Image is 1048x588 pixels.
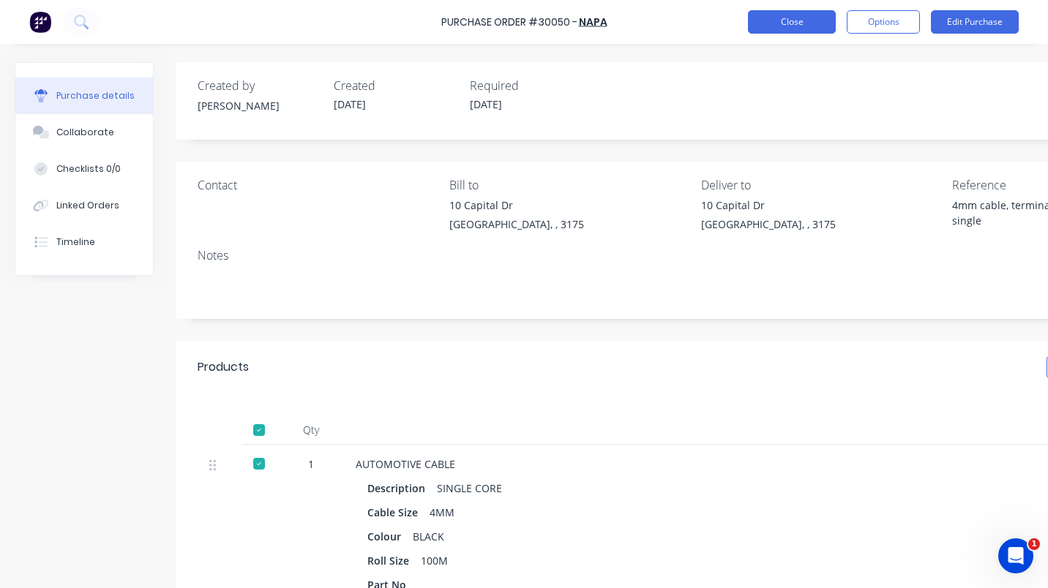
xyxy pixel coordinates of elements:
[367,502,430,523] div: Cable Size
[367,478,437,499] div: Description
[367,550,421,571] div: Roll Size
[56,199,119,212] div: Linked Orders
[56,89,135,102] div: Purchase details
[847,10,920,34] button: Options
[748,10,836,34] button: Close
[1028,538,1040,550] span: 1
[15,224,153,260] button: Timeline
[470,77,594,94] div: Required
[278,415,344,445] div: Qty
[701,176,942,194] div: Deliver to
[56,235,95,249] div: Timeline
[198,98,322,113] div: [PERSON_NAME]
[29,11,51,33] img: Factory
[15,187,153,224] button: Linked Orders
[449,197,584,213] div: 10 Capital Dr
[334,77,458,94] div: Created
[198,77,322,94] div: Created by
[441,15,577,30] div: Purchase Order #30050 -
[15,151,153,187] button: Checklists 0/0
[421,550,448,571] div: 100M
[198,358,249,376] div: Products
[413,526,444,547] div: BLACK
[367,526,413,547] div: Colour
[290,456,332,472] div: 1
[56,126,114,139] div: Collaborate
[15,78,153,114] button: Purchase details
[430,502,454,523] div: 4MM
[56,162,121,176] div: Checklists 0/0
[449,176,690,194] div: Bill to
[701,197,836,213] div: 10 Capital Dr
[998,538,1033,573] iframe: Intercom live chat
[15,114,153,151] button: Collaborate
[701,216,836,232] div: [GEOGRAPHIC_DATA], , 3175
[437,478,502,499] div: SINGLE CORE
[449,216,584,232] div: [GEOGRAPHIC_DATA], , 3175
[579,15,607,29] a: NAPA
[931,10,1019,34] button: Edit Purchase
[198,176,438,194] div: Contact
